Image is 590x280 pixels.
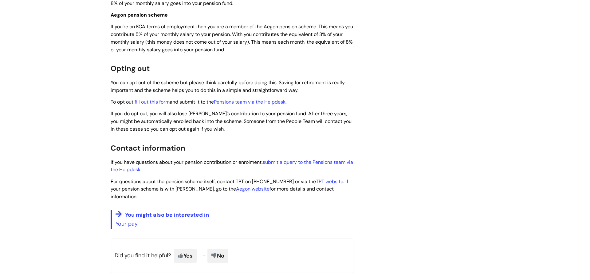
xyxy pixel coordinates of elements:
[111,23,353,53] span: If you’re on KCA terms of employment then you are a member of the Aegon pension scheme. This mean...
[116,220,138,227] a: Your pay
[111,110,352,132] span: If you do opt out, you will also lose [PERSON_NAME]’s contribution to your pension fund. After th...
[125,211,209,219] span: You might also be interested in
[135,99,170,105] a: fill out this form
[111,178,348,200] span: For questions about the pension scheme itself, contact TPT on [PHONE_NUMBER] or via the . If your...
[111,159,353,173] span: If you have questions about your pension contribution or enrolment,
[207,249,228,263] span: No
[316,178,343,185] a: TPT website
[174,249,197,263] span: Yes
[111,99,286,105] span: To opt out, and submit it to the .
[111,143,185,153] span: Contact information
[111,79,345,93] span: You can opt out of the scheme but please think carefully before doing this. Saving for retirement...
[111,64,150,73] span: Opting out
[111,12,168,18] span: Aegon pension scheme
[236,186,269,192] a: Aegon website
[214,99,285,105] a: Pensions team via the Helpdesk
[111,239,353,273] p: Did you find it helpful?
